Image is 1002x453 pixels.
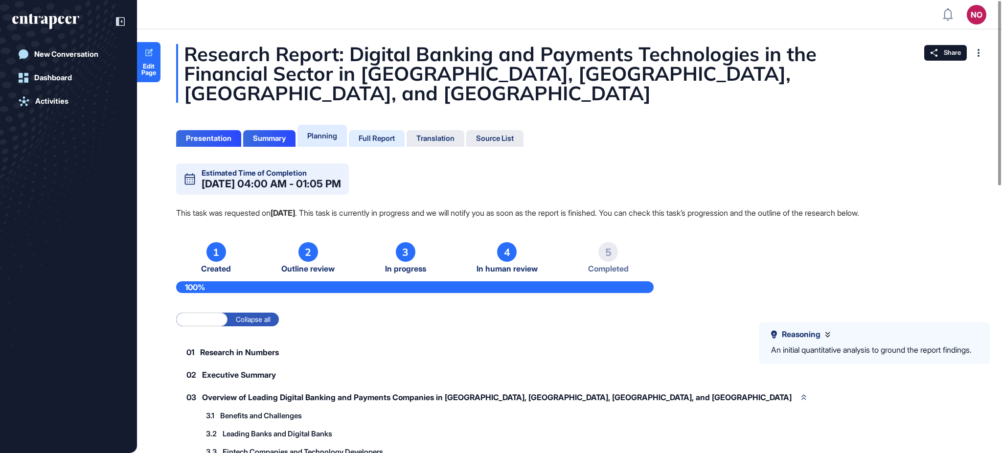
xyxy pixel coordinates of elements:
div: Dashboard [34,73,72,82]
span: Executive Summary [202,371,276,379]
div: Full Report [359,134,395,143]
span: Benefits and Challenges [220,412,302,419]
span: In human review [477,264,538,273]
div: Planning [307,131,337,140]
span: Overview of Leading Digital Banking and Payments Companies in [GEOGRAPHIC_DATA], [GEOGRAPHIC_DATA... [202,393,792,401]
span: 03 [186,393,196,401]
span: 3.1 [206,412,214,419]
div: Activities [35,97,68,106]
div: [DATE] 04:00 AM - 01:05 PM [202,179,341,189]
div: 3 [396,242,415,262]
div: 100% [176,281,654,293]
a: Activities [12,91,125,111]
div: Summary [253,134,286,143]
div: 2 [298,242,318,262]
div: 4 [497,242,517,262]
div: 5 [598,242,618,262]
span: Outline review [281,264,335,273]
span: In progress [385,264,426,273]
button: NO [967,5,986,24]
span: Reasoning [782,330,820,339]
span: 02 [186,371,196,379]
div: Research Report: Digital Banking and Payments Technologies in the Financial Sector in [GEOGRAPHIC... [176,44,963,103]
div: Source List [476,134,514,143]
a: Dashboard [12,68,125,88]
strong: [DATE] [271,208,295,218]
span: 01 [186,348,194,356]
div: New Conversation [34,50,98,59]
label: Expand all [176,313,228,326]
span: Share [944,49,961,57]
span: Edit Page [137,63,160,76]
span: Leading Banks and Digital Banks [223,430,332,437]
div: entrapeer-logo [12,14,79,29]
span: Created [201,264,231,273]
a: New Conversation [12,45,125,64]
label: Collapse all [228,313,279,326]
span: Research in Numbers [200,348,279,356]
div: Presentation [186,134,231,143]
div: Translation [416,134,455,143]
span: Completed [588,264,629,273]
div: Estimated Time of Completion [202,169,307,177]
a: Edit Page [137,42,160,82]
p: This task was requested on . This task is currently in progress and we will notify you as soon as... [176,206,963,219]
div: 1 [206,242,226,262]
div: An initial quantitative analysis to ground the report findings. [771,344,972,357]
span: 3.2 [206,430,217,437]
